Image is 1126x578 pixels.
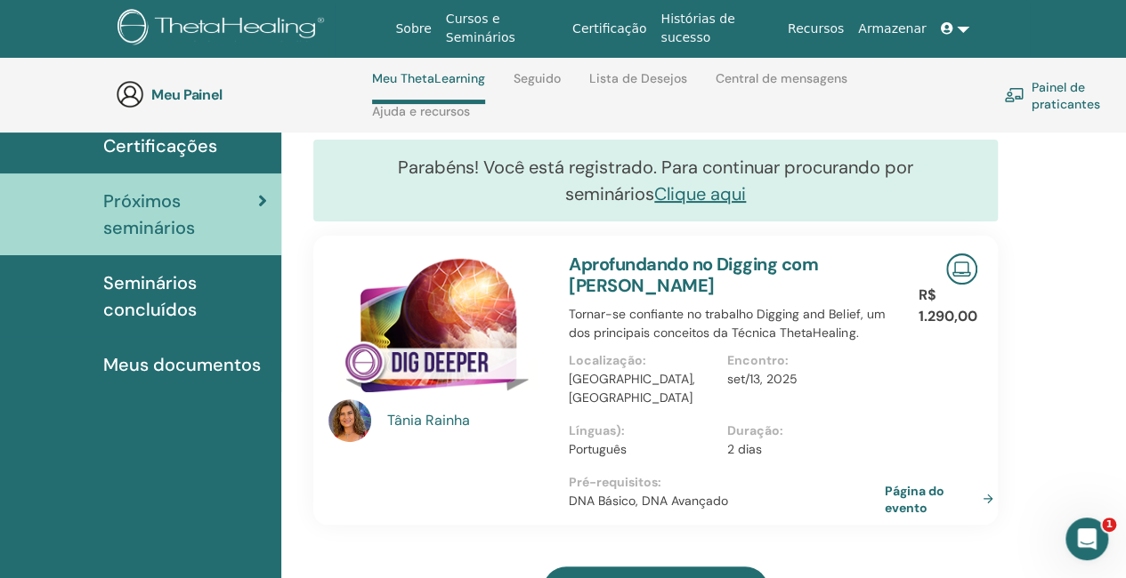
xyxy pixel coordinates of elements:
[569,253,818,297] a: Aprofundando no Digging com [PERSON_NAME]
[572,21,646,36] font: Certificação
[660,12,734,44] font: Histórias de sucesso
[851,12,933,45] a: Armazenar
[780,422,783,438] font: :
[654,182,746,205] a: Clique aqui
[658,474,661,490] font: :
[1065,518,1108,560] iframe: Chat ao vivo do Intercom
[569,441,627,457] font: Português
[885,481,1000,516] a: Página do evento
[716,70,847,86] font: Central de mensagens
[387,410,552,431] a: Tânia Rainha
[514,70,561,86] font: Seguido
[727,371,798,387] font: set/13, 2025
[388,12,438,45] a: Sobre
[103,353,261,376] font: Meus documentos
[569,352,643,368] font: Localização
[1004,87,1025,102] img: chalkboard-teacher.svg
[1106,518,1113,530] font: 1
[372,70,485,86] font: Meu ThetaLearning
[103,271,197,321] font: Seminários concluídos
[727,441,762,457] font: 2 dias
[643,352,646,368] font: :
[328,399,371,442] img: default.jpg
[569,474,658,490] font: Pré-requisitos
[514,71,561,100] a: Seguido
[727,422,780,438] font: Duração
[103,189,195,239] font: Próximos seminários
[328,253,547,405] img: Aprofundando no Digging
[788,21,844,36] font: Recursos
[858,21,926,36] font: Armazenar
[439,3,565,54] a: Cursos e Seminários
[589,71,687,100] a: Lista de Desejos
[398,156,913,205] font: Parabéns! Você está registrado. Para continuar procurando por seminários
[727,352,785,368] font: Encontro
[589,70,687,86] font: Lista de Desejos
[885,482,944,515] font: Página do evento
[372,71,485,104] a: Meu ThetaLearning
[781,12,851,45] a: Recursos
[569,422,621,438] font: Línguas)
[103,134,217,157] font: Certificações
[151,85,223,104] font: Meu Painel
[1032,78,1100,111] font: Painel de praticantes
[621,422,625,438] font: :
[565,12,653,45] a: Certificação
[446,12,515,44] font: Cursos e Seminários
[653,3,780,54] a: Histórias de sucesso
[946,253,977,285] img: Seminário Online ao Vivo
[919,285,977,325] font: R$ 1.290,00
[716,71,847,100] a: Central de mensagens
[569,493,728,509] font: DNA Básico, DNA Avançado
[387,411,422,429] font: Tânia
[785,352,789,368] font: :
[569,306,884,341] font: Tornar-se confiante no trabalho Digging and Belief, um dos principais conceitos da Técnica ThetaH...
[117,9,330,49] img: logo.png
[372,103,470,119] font: Ajuda e recursos
[395,21,431,36] font: Sobre
[425,411,470,429] font: Rainha
[116,80,144,108] img: generic-user-icon.jpg
[372,104,470,132] a: Ajuda e recursos
[569,371,695,405] font: [GEOGRAPHIC_DATA], [GEOGRAPHIC_DATA]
